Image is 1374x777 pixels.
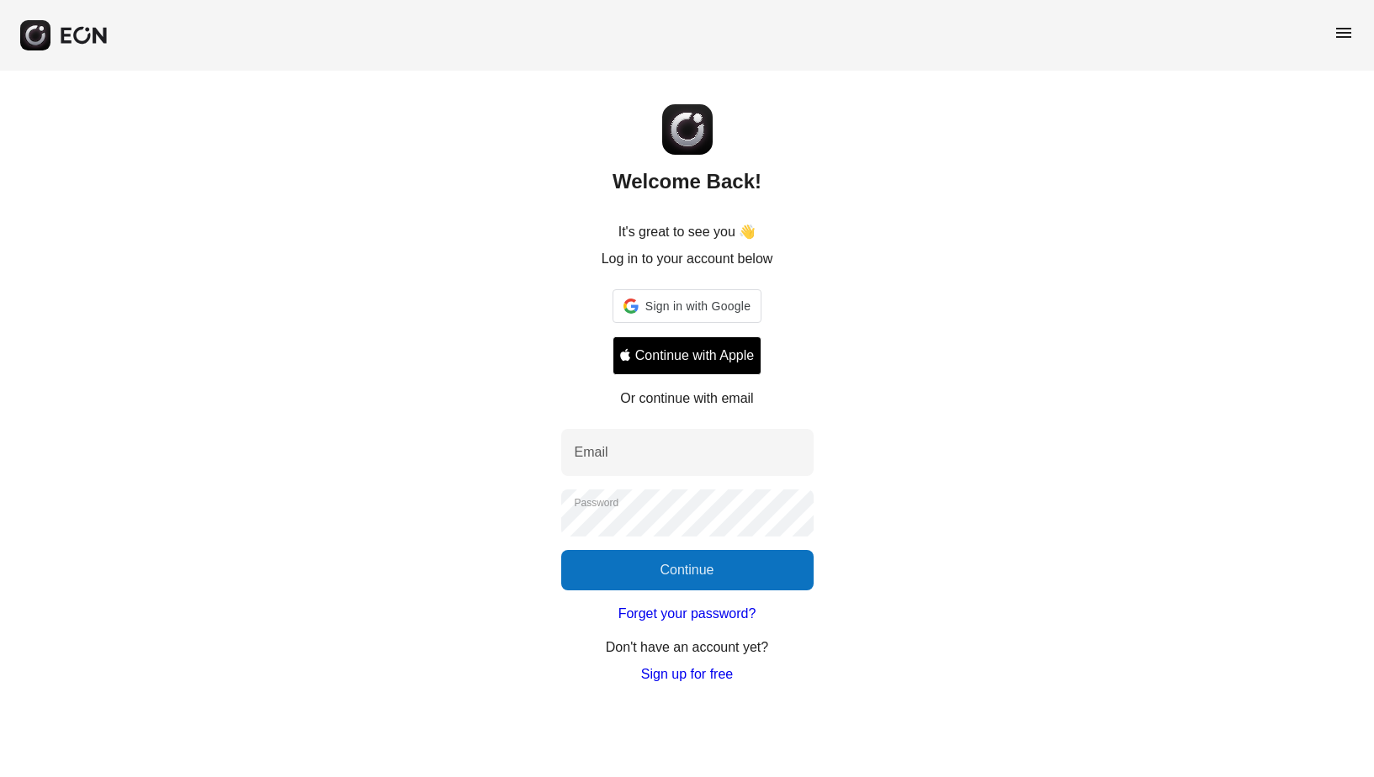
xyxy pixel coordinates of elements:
label: Email [575,442,608,462]
h2: Welcome Back! [613,168,761,195]
p: It's great to see you 👋 [618,222,756,242]
a: Forget your password? [618,604,756,624]
span: menu [1334,23,1354,43]
p: Log in to your account below [602,249,773,269]
button: Continue [561,550,814,590]
div: Sign in with Google [613,289,761,323]
label: Password [575,496,619,510]
a: Sign up for free [641,664,733,684]
span: Sign in with Google [645,296,751,316]
p: Don't have an account yet? [606,637,768,658]
button: Signin with apple ID [613,336,761,375]
p: Or continue with email [620,388,753,409]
